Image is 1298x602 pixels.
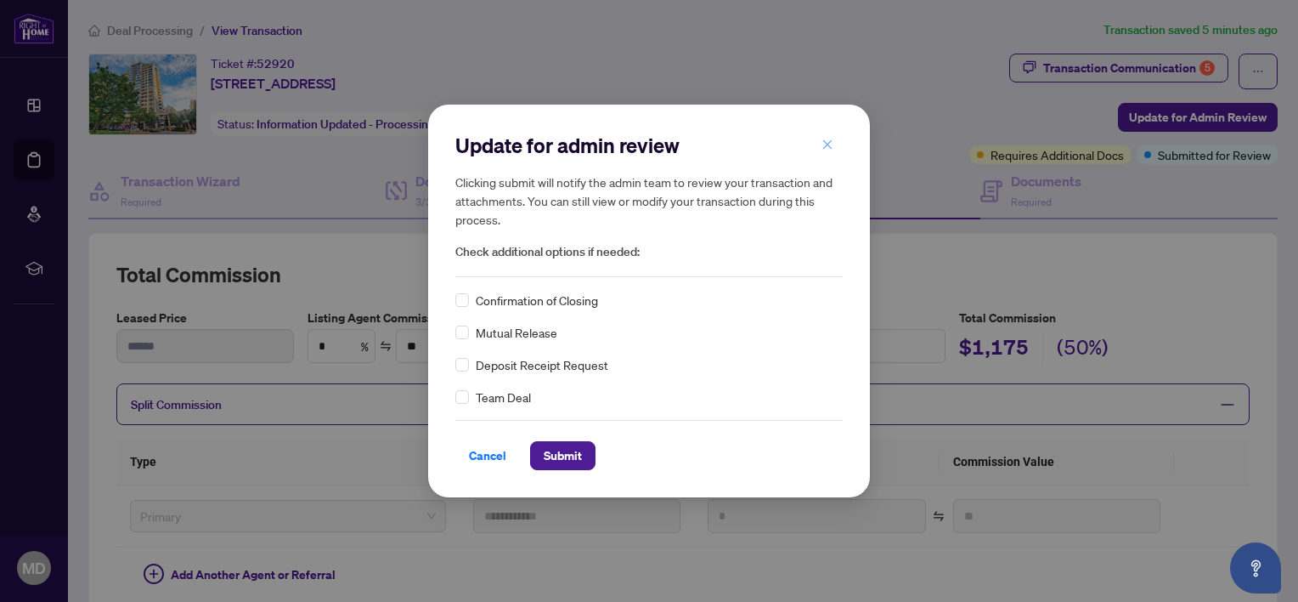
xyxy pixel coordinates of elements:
[455,441,520,470] button: Cancel
[821,139,833,150] span: close
[476,291,598,310] span: Confirmation of Closing
[544,442,582,469] span: Submit
[476,323,557,342] span: Mutual Release
[530,441,595,470] button: Submit
[1230,542,1281,593] button: Open asap
[455,173,843,229] h5: Clicking submit will notify the admin team to review your transaction and attachments. You can st...
[476,388,531,406] span: Team Deal
[455,242,843,262] span: Check additional options if needed:
[476,355,608,374] span: Deposit Receipt Request
[455,132,843,159] h2: Update for admin review
[469,442,506,469] span: Cancel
